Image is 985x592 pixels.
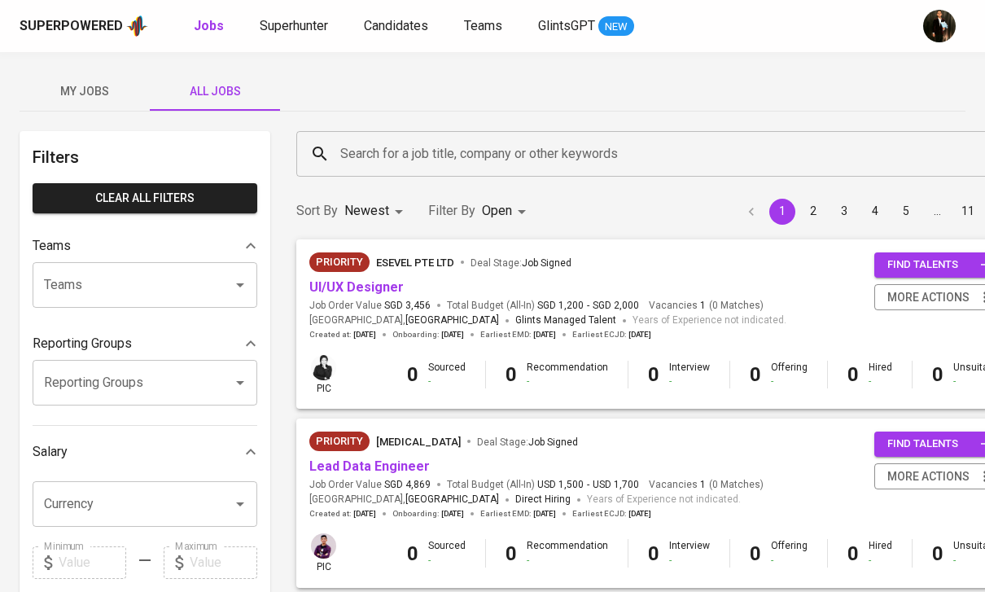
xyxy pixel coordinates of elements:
h6: Filters [33,144,257,170]
div: Salary [33,436,257,468]
a: Teams [464,16,506,37]
span: SGD 1,200 [537,299,584,313]
button: Go to page 2 [800,199,826,225]
p: Sort By [296,201,338,221]
button: Go to page 3 [831,199,857,225]
div: - [771,375,808,388]
span: [GEOGRAPHIC_DATA] , [309,313,499,329]
span: [DATE] [353,329,376,340]
div: - [527,375,608,388]
img: erwin@glints.com [311,533,336,559]
span: Priority [309,254,370,270]
b: 0 [407,363,418,386]
span: My Jobs [29,81,140,102]
b: 0 [506,542,517,565]
span: 1 [698,478,706,492]
p: Newest [344,201,389,221]
b: 0 [506,363,517,386]
span: [DATE] [533,508,556,520]
div: Offering [771,539,808,567]
div: Interview [669,539,710,567]
span: Years of Experience not indicated. [587,492,741,508]
div: - [428,554,466,568]
span: All Jobs [160,81,270,102]
span: [DATE] [628,508,651,520]
span: SGD 3,456 [384,299,431,313]
span: Created at : [309,508,376,520]
div: - [669,375,710,388]
div: - [669,554,710,568]
span: Earliest EMD : [480,508,556,520]
a: Superpoweredapp logo [20,14,148,38]
b: 0 [847,363,859,386]
div: Hired [869,539,892,567]
span: Deal Stage : [477,436,578,448]
span: Glints Managed Talent [515,314,616,326]
button: Open [229,274,252,296]
div: pic [309,532,338,574]
div: Reporting Groups [33,327,257,360]
div: Recommendation [527,539,608,567]
span: Priority [309,433,370,449]
a: UI/UX Designer [309,279,404,295]
div: - [869,375,892,388]
span: [DATE] [441,508,464,520]
span: Vacancies ( 0 Matches ) [649,299,764,313]
a: Candidates [364,16,431,37]
b: 0 [648,363,659,386]
div: Newest [344,196,409,226]
span: Onboarding : [392,508,464,520]
span: [MEDICAL_DATA] [376,436,461,448]
div: Superpowered [20,17,123,36]
span: Job Order Value [309,478,431,492]
span: ESEVEL PTE LTD [376,257,454,269]
div: Interview [669,361,710,388]
div: - [869,554,892,568]
span: USD 1,700 [593,478,639,492]
a: Lead Data Engineer [309,458,430,474]
span: Direct Hiring [515,493,571,505]
span: Candidates [364,18,428,33]
div: New Job received from Demand Team [309,252,370,272]
div: Offering [771,361,808,388]
img: ridlo@glints.com [923,10,956,42]
span: - [587,478,589,492]
input: Value [190,546,257,579]
span: SGD 4,869 [384,478,431,492]
span: Deal Stage : [471,257,571,269]
span: GlintsGPT [538,18,595,33]
span: USD 1,500 [537,478,584,492]
b: 0 [932,363,943,386]
b: 0 [932,542,943,565]
span: Total Budget (All-In) [447,299,639,313]
span: Vacancies ( 0 Matches ) [649,478,764,492]
span: Total Budget (All-In) [447,478,639,492]
b: 0 [847,542,859,565]
p: Reporting Groups [33,334,132,353]
span: NEW [598,19,634,35]
div: - [428,375,466,388]
button: Open [229,493,252,515]
span: - [587,299,589,313]
p: Teams [33,236,71,256]
div: Sourced [428,539,466,567]
div: New Job received from Demand Team [309,432,370,451]
span: Job Order Value [309,299,431,313]
span: Clear All filters [46,188,244,208]
span: more actions [887,287,970,308]
button: page 1 [769,199,795,225]
span: [DATE] [628,329,651,340]
a: Jobs [194,16,227,37]
div: Recommendation [527,361,608,388]
span: [DATE] [533,329,556,340]
button: Go to page 5 [893,199,919,225]
span: [GEOGRAPHIC_DATA] [405,313,499,329]
b: 0 [648,542,659,565]
span: Teams [464,18,502,33]
div: - [527,554,608,568]
button: Clear All filters [33,183,257,213]
a: Superhunter [260,16,331,37]
span: [GEOGRAPHIC_DATA] , [309,492,499,508]
span: [GEOGRAPHIC_DATA] [405,492,499,508]
span: Earliest ECJD : [572,329,651,340]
